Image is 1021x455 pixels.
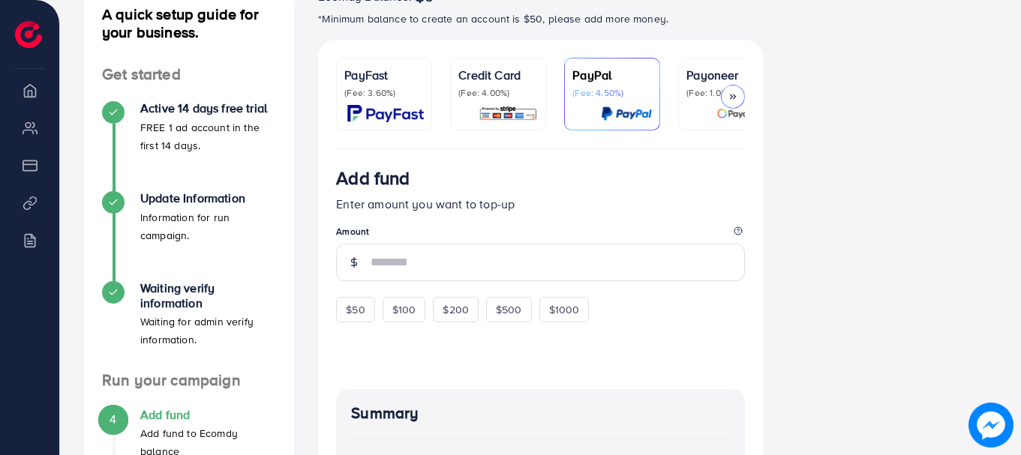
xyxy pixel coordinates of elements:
[336,167,410,189] h3: Add fund
[686,87,766,99] p: (Fee: 1.00%)
[140,408,276,422] h4: Add fund
[110,411,116,428] span: 4
[572,66,652,84] p: PayPal
[140,313,276,349] p: Waiting for admin verify information.
[336,195,745,213] p: Enter amount you want to top-up
[15,21,42,48] img: logo
[140,208,276,244] p: Information for run campaign.
[572,87,652,99] p: (Fee: 4.50%)
[443,302,469,317] span: $200
[84,281,294,371] li: Waiting verify information
[549,302,580,317] span: $1000
[140,118,276,154] p: FREE 1 ad account in the first 14 days.
[140,101,276,115] h4: Active 14 days free trial
[84,191,294,281] li: Update Information
[458,66,538,84] p: Credit Card
[84,371,294,390] h4: Run your campaign
[351,404,730,423] h4: Summary
[392,302,416,317] span: $100
[346,302,365,317] span: $50
[140,281,276,310] h4: Waiting verify information
[458,87,538,99] p: (Fee: 4.00%)
[686,66,766,84] p: Payoneer
[347,105,424,122] img: card
[84,65,294,84] h4: Get started
[336,225,745,244] legend: Amount
[344,66,424,84] p: PayFast
[496,302,522,317] span: $500
[318,10,763,28] p: *Minimum balance to create an account is $50, please add more money.
[84,101,294,191] li: Active 14 days free trial
[479,105,538,122] img: card
[84,5,294,41] h4: A quick setup guide for your business.
[971,406,1010,445] img: image
[140,191,276,205] h4: Update Information
[344,87,424,99] p: (Fee: 3.60%)
[716,105,766,122] img: card
[601,105,652,122] img: card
